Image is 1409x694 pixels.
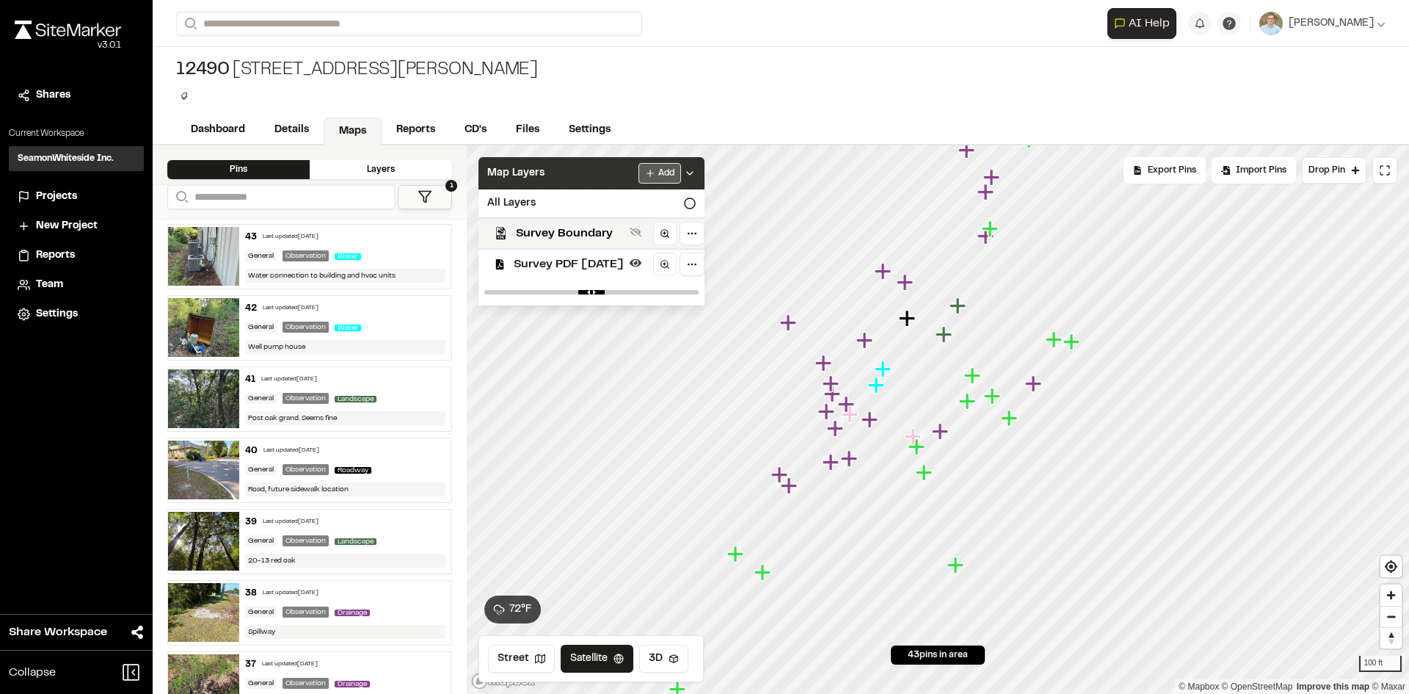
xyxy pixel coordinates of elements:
[1148,164,1196,177] span: Export Pins
[398,185,452,209] button: 1
[958,141,977,160] div: Map marker
[168,441,239,499] img: file
[283,464,329,475] div: Observation
[1302,157,1366,184] button: Drop Pin
[167,160,310,179] div: Pins
[1380,585,1402,606] button: Zoom in
[514,256,624,273] span: Survey PDF [DATE]
[561,645,633,673] button: Satellite
[283,678,329,689] div: Observation
[18,247,135,264] a: Reports
[727,545,746,564] div: Map marker
[1297,682,1369,692] a: Map feedback
[467,145,1409,694] canvas: Map
[916,463,935,482] div: Map marker
[509,601,532,618] span: 72 ° F
[1001,409,1020,428] div: Map marker
[627,223,644,241] button: Show layer
[168,298,239,357] img: file
[335,610,370,616] span: Drainage
[1359,656,1402,672] div: 100 ft
[827,419,846,438] div: Map marker
[936,325,955,344] div: Map marker
[335,467,371,474] span: Roadway
[984,387,1003,406] div: Map marker
[18,152,114,165] h3: SeamonWhiteside Inc.
[959,392,978,411] div: Map marker
[495,227,507,239] img: kml_black_icon64.png
[653,253,677,276] a: Zoom to layer
[18,306,135,322] a: Settings
[176,88,192,104] button: Edit Tags
[488,645,555,673] button: Street
[168,369,239,428] img: file
[245,250,277,261] div: General
[9,664,56,682] span: Collapse
[245,444,258,458] div: 40
[245,587,257,600] div: 38
[964,366,983,386] div: Map marker
[245,535,277,546] div: General
[245,516,257,529] div: 39
[36,87,70,104] span: Shares
[868,376,887,395] div: Map marker
[245,373,255,386] div: 41
[9,127,144,140] p: Current Workspace
[245,464,277,475] div: General
[335,538,376,545] span: Landscape
[261,375,317,384] div: Last updated [DATE]
[856,331,875,350] div: Map marker
[18,218,135,234] a: New Project
[1124,157,1206,184] div: No pins available to export
[36,218,98,234] span: New Project
[260,116,324,144] a: Details
[1289,15,1374,32] span: [PERSON_NAME]
[176,59,538,82] div: [STREET_ADDRESS][PERSON_NAME]
[283,250,329,261] div: Observation
[841,449,860,469] div: Map marker
[245,269,446,283] div: Water connection to building and hvac units
[501,116,554,144] a: Files
[754,563,773,582] div: Map marker
[1380,628,1402,648] span: Reset bearing to north
[478,189,704,217] div: All Layers
[899,309,918,328] div: Map marker
[947,556,966,575] div: Map marker
[1308,164,1345,177] span: Drop Pin
[168,512,239,571] img: file
[283,322,329,333] div: Observation
[382,116,450,144] a: Reports
[176,12,203,36] button: Search
[263,589,318,598] div: Last updated [DATE]
[245,607,277,618] div: General
[897,273,916,292] div: Map marker
[36,189,77,205] span: Projects
[9,623,107,641] span: Share Workspace
[310,160,452,179] div: Layers
[1259,12,1283,35] img: User
[15,21,121,39] img: rebrand.png
[1046,330,1065,350] div: Map marker
[1021,131,1040,150] div: Map marker
[18,189,135,205] a: Projects
[639,645,688,673] button: 3D
[176,116,260,144] a: Dashboard
[324,118,382,145] a: Maps
[1179,682,1219,692] a: Mapbox
[245,393,277,404] div: General
[1380,607,1402,627] span: Zoom out
[842,405,861,424] div: Map marker
[982,220,1001,239] div: Map marker
[908,648,968,662] span: 43 pins in area
[950,297,969,316] div: Map marker
[780,314,799,333] div: Map marker
[875,360,894,379] div: Map marker
[36,306,78,322] span: Settings
[932,422,951,441] div: Map marker
[1025,375,1044,394] div: Map marker
[245,625,446,639] div: Spillway
[653,222,677,245] a: Zoom to layer
[335,325,361,331] span: Water
[638,163,681,184] button: Add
